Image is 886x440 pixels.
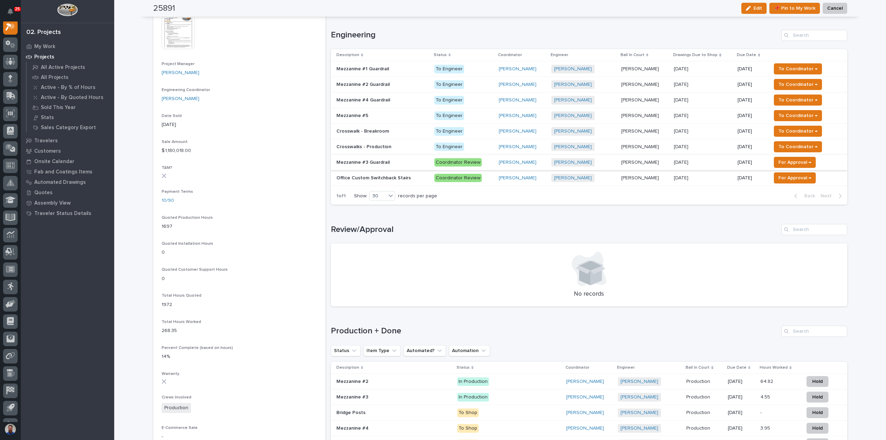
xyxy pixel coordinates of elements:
[21,187,114,198] a: Quotes
[621,174,660,181] p: [PERSON_NAME]
[331,155,847,170] tr: Mezzanine #3 GuardrailMezzanine #3 Guardrail Coordinator Review[PERSON_NAME] [PERSON_NAME] [PERSO...
[778,96,817,104] span: To Coordinator →
[760,364,788,371] p: Hours Worked
[336,127,390,134] p: Crosswalk - Breakroom
[774,63,822,74] button: To Coordinator →
[162,69,199,77] a: [PERSON_NAME]
[738,128,765,134] p: [DATE]
[336,424,370,431] p: Mezzanine #4
[674,96,690,103] p: [DATE]
[728,425,755,431] p: [DATE]
[331,139,847,155] tr: Crosswalks - ProductionCrosswalks - Production To Engineer[PERSON_NAME] [PERSON_NAME] [PERSON_NAM...
[336,65,390,72] p: Mezzanine #1 Guardrail
[336,143,393,150] p: Crosswalks - Production
[336,96,391,103] p: Mezzanine #4 Guardrail
[331,170,847,186] tr: Office Custom Switchback StairsOffice Custom Switchback Stairs Coordinator Review[PERSON_NAME] [P...
[21,198,114,208] a: Assembly View
[162,403,191,413] span: Production
[162,95,199,102] a: [PERSON_NAME]
[738,82,765,88] p: [DATE]
[621,96,660,103] p: [PERSON_NAME]
[27,92,114,102] a: Active - By Quoted Hours
[738,175,765,181] p: [DATE]
[153,3,175,14] h2: 25891
[404,345,446,356] button: Automated?
[331,421,847,436] tr: Mezzanine #4Mezzanine #4 To Shop[PERSON_NAME] [PERSON_NAME] ProductionProduction [DATE]3.953.95 Hold
[554,144,592,150] a: [PERSON_NAME]
[21,167,114,177] a: Fab and Coatings Items
[162,395,191,399] span: Crews Involved
[331,389,847,405] tr: Mezzanine #3Mezzanine #3 In Production[PERSON_NAME] [PERSON_NAME] ProductionProduction [DATE]4.55...
[331,61,847,77] tr: Mezzanine #1 GuardrailMezzanine #1 Guardrail To Engineer[PERSON_NAME] [PERSON_NAME] [PERSON_NAME]...
[331,92,847,108] tr: Mezzanine #4 GuardrailMezzanine #4 Guardrail To Engineer[PERSON_NAME] [PERSON_NAME] [PERSON_NAME]...
[769,3,820,14] button: 📌 Pin to My Work
[162,190,193,194] span: Payment Terms
[34,54,54,60] p: Projects
[162,121,317,128] p: [DATE]
[162,166,172,170] span: T&M?
[741,3,767,14] button: Edit
[434,80,464,89] div: To Engineer
[34,44,55,50] p: My Work
[336,364,359,371] p: Description
[162,249,317,256] p: 0
[34,190,53,196] p: Quotes
[21,135,114,146] a: Travelers
[621,51,644,59] p: Ball In Court
[27,82,114,92] a: Active - By % of Hours
[434,174,482,182] div: Coordinator Review
[331,77,847,92] tr: Mezzanine #2 GuardrailMezzanine #2 Guardrail To Engineer[PERSON_NAME] [PERSON_NAME] [PERSON_NAME]...
[818,193,847,199] button: Next
[737,51,756,59] p: Due Date
[781,30,847,41] input: Search
[760,393,771,400] p: 4.55
[686,364,709,371] p: Ball In Court
[41,74,69,81] p: All Projects
[760,424,771,431] p: 3.95
[760,377,775,385] p: 64.82
[331,188,351,205] p: 1 of 1
[21,177,114,187] a: Automated Drawings
[336,51,359,59] p: Description
[336,111,370,119] p: Mezzanine #5
[336,174,412,181] p: Office Custom Switchback Stairs
[812,393,823,401] span: Hold
[162,294,201,298] span: Total Hours Quoted
[806,376,829,387] button: Hold
[41,125,96,131] p: Sales Category Export
[674,143,690,150] p: [DATE]
[41,64,85,71] p: All Active Projects
[3,4,18,19] button: Notifications
[554,160,592,165] a: [PERSON_NAME]
[823,3,847,14] button: Cancel
[738,66,765,72] p: [DATE]
[800,193,815,199] span: Back
[21,146,114,156] a: Customers
[398,193,437,199] p: records per page
[728,379,755,385] p: [DATE]
[806,423,829,434] button: Hold
[162,140,188,144] span: Sale Amount
[621,111,660,119] p: [PERSON_NAME]
[162,426,198,430] span: E-Commerce Sale
[738,113,765,119] p: [DATE]
[162,62,195,66] span: Project Manager
[621,80,660,88] p: [PERSON_NAME]
[781,224,847,235] input: Search
[551,51,568,59] p: Engineer
[566,364,589,371] p: Coordinator
[778,80,817,89] span: To Coordinator →
[621,425,658,431] a: [PERSON_NAME]
[806,407,829,418] button: Hold
[566,425,604,431] a: [PERSON_NAME]
[162,353,317,360] p: 14%
[15,7,20,11] p: 25
[162,301,317,308] p: 1972
[812,424,823,432] span: Hold
[774,95,822,106] button: To Coordinator →
[617,364,635,371] p: Engineer
[554,97,592,103] a: [PERSON_NAME]
[774,172,816,183] button: For Approval →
